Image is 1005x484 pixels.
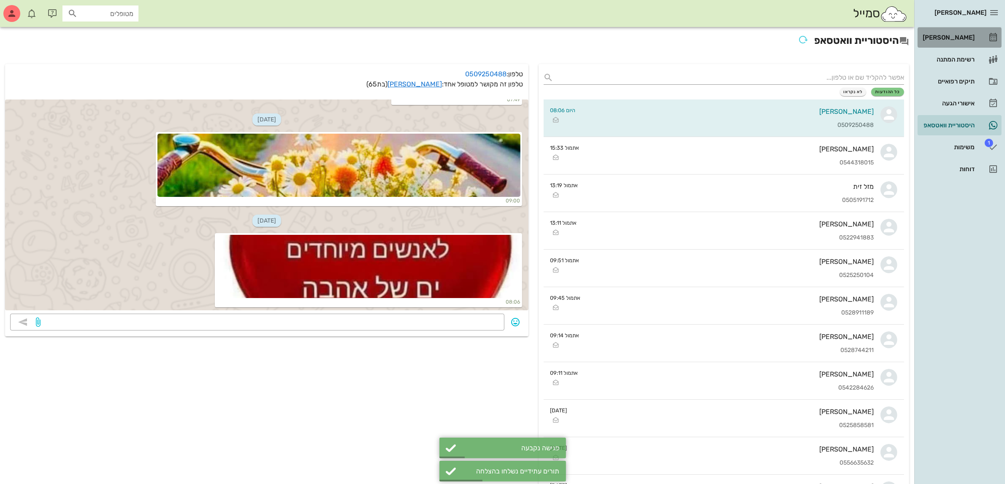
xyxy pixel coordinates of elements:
[586,272,874,279] div: 0525250104
[217,298,520,306] small: 08:06
[157,197,520,204] small: 09:00
[550,331,580,339] small: אתמול 09:14
[574,460,874,467] div: 0556635632
[844,89,863,94] span: לא נקראו
[585,385,874,392] div: 0542284626
[369,80,377,88] span: 65
[918,93,1002,113] a: אישורי הגעה
[586,333,874,341] div: [PERSON_NAME]
[574,422,874,429] div: 0525858581
[918,49,1002,70] a: רשימת המתנה
[918,115,1002,135] a: היסטוריית וואטסאפ
[10,79,523,89] p: טלפון זה מקושר למטופל אחד:
[840,88,867,96] button: לא נקראו
[25,7,30,12] span: תג
[557,71,905,84] input: אפשר להקליד שם או טלפון...
[588,309,874,317] div: 0528911189
[461,444,560,452] div: פגישה נקבעה
[574,445,874,453] div: [PERSON_NAME]
[582,108,874,116] div: [PERSON_NAME]
[574,408,874,416] div: [PERSON_NAME]
[367,80,388,88] span: (בת )
[586,347,874,354] div: 0528744211
[918,27,1002,48] a: [PERSON_NAME]
[550,106,576,114] small: היום 08:06
[585,197,874,204] div: 0505191712
[584,220,874,228] div: [PERSON_NAME]
[393,96,520,103] small: 07:49
[586,258,874,266] div: [PERSON_NAME]
[921,144,975,151] div: משימות
[875,89,900,94] span: כל ההודעות
[550,256,580,264] small: אתמול 09:51
[853,5,907,23] div: סמייל
[252,215,281,227] span: [DATE]
[586,145,874,153] div: [PERSON_NAME]
[550,369,578,377] small: אתמול 09:11
[921,122,975,129] div: היסטוריית וואטסאפ
[918,159,1002,179] a: דוחות
[985,139,993,147] span: תג
[935,9,986,16] span: [PERSON_NAME]
[582,122,874,129] div: 0509250488
[585,370,874,378] div: [PERSON_NAME]
[5,32,909,51] h2: היסטוריית וואטסאפ
[918,137,1002,157] a: תגמשימות
[550,294,581,302] small: אתמול 09:45
[586,159,874,167] div: 0544318015
[466,70,507,78] a: 0509250488
[461,467,560,475] div: תורים עתידיים נשלחו בהצלחה
[588,295,874,303] div: [PERSON_NAME]
[880,5,907,22] img: SmileCloud logo
[921,78,975,85] div: תיקים רפואיים
[550,144,580,152] small: אתמול 15:33
[550,219,577,227] small: אתמול 13:11
[921,56,975,63] div: רשימת המתנה
[871,88,904,96] button: כל ההודעות
[252,113,281,126] span: [DATE]
[921,100,975,107] div: אישורי הגעה
[921,34,975,41] div: [PERSON_NAME]
[921,166,975,172] div: דוחות
[10,69,523,79] p: טלפון:
[550,406,567,414] small: [DATE]
[388,80,442,88] a: [PERSON_NAME]
[550,181,578,189] small: אתמול 13:19
[584,234,874,242] div: 0522941883
[918,71,1002,91] a: תיקים רפואיים
[585,183,874,191] div: מזל זית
